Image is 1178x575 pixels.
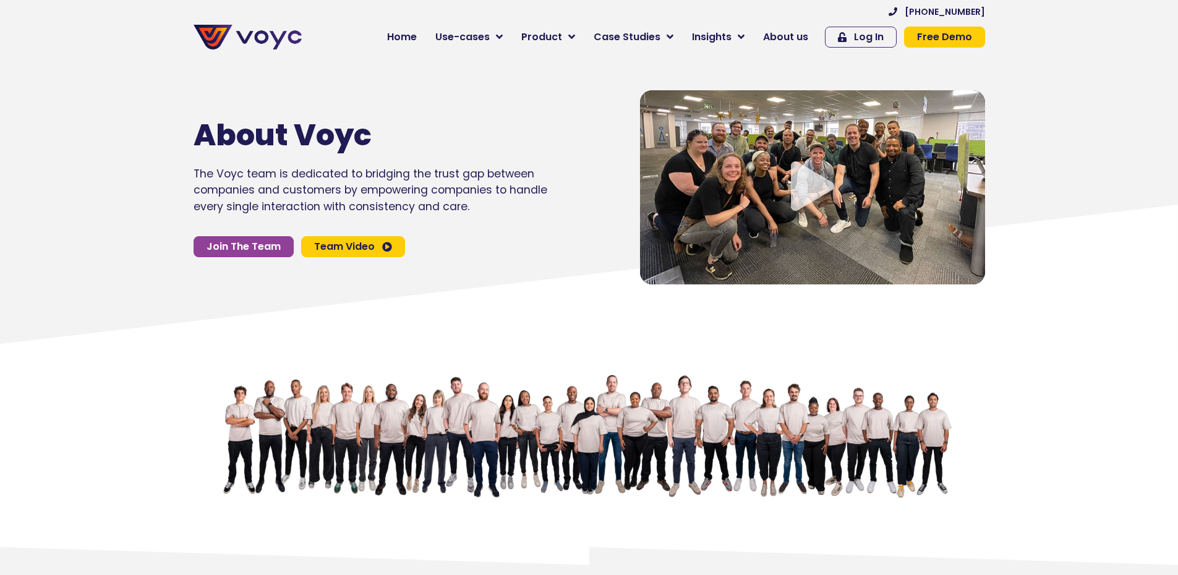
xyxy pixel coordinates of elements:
span: About us [763,30,808,45]
span: Join The Team [207,242,281,252]
span: Use-cases [435,30,490,45]
div: Video play button [788,161,837,213]
a: Join The Team [194,236,294,257]
a: Case Studies [584,25,683,49]
a: Product [512,25,584,49]
a: About us [754,25,817,49]
h1: About Voyc [194,117,510,153]
p: The Voyc team is dedicated to bridging the trust gap between companies and customers by empowerin... [194,166,547,215]
span: Log In [854,32,884,42]
span: Insights [692,30,732,45]
a: Home [378,25,426,49]
span: Case Studies [594,30,660,45]
span: Free Demo [917,32,972,42]
a: Log In [825,27,897,48]
span: [PHONE_NUMBER] [905,7,985,16]
a: [PHONE_NUMBER] [889,7,985,16]
span: Home [387,30,417,45]
span: Product [521,30,562,45]
span: Team Video [314,242,375,252]
a: Team Video [301,236,405,257]
img: voyc-full-logo [194,25,302,49]
a: Insights [683,25,754,49]
a: Free Demo [904,27,985,48]
a: Use-cases [426,25,512,49]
